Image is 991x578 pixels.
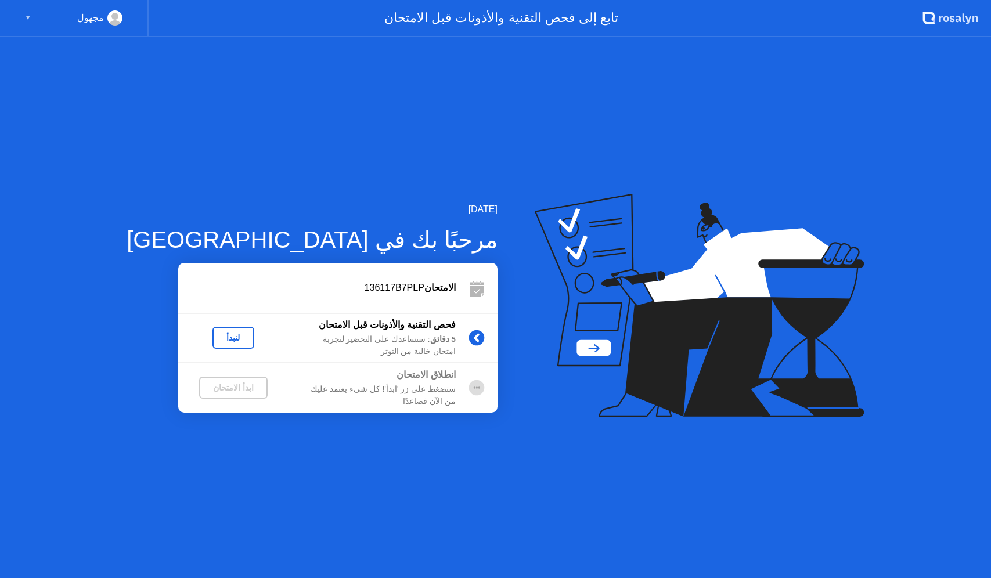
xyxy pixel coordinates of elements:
[212,327,254,349] button: لنبدأ
[199,377,268,399] button: ابدأ الامتحان
[77,10,104,26] div: مجهول
[127,222,498,257] div: مرحبًا بك في [GEOGRAPHIC_DATA]
[178,281,456,295] div: 136117B7PLP
[289,334,456,357] div: : سنساعدك على التحضير لتجربة امتحان خالية من التوتر
[424,283,456,292] b: الامتحان
[397,370,455,380] b: انطلاق الامتحان
[430,335,456,344] b: 5 دقائق
[319,320,456,330] b: فحص التقنية والأذونات قبل الامتحان
[204,383,263,392] div: ابدأ الامتحان
[289,384,456,407] div: ستضغط على زر 'ابدأ'! كل شيء يعتمد عليك من الآن فصاعدًا
[127,203,498,216] div: [DATE]
[25,10,31,26] div: ▼
[217,333,250,342] div: لنبدأ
